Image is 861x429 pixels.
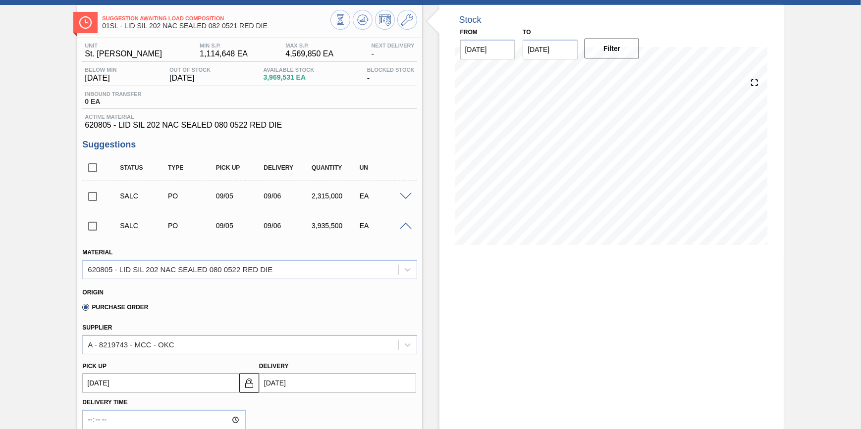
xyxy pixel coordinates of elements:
span: Inbound Transfer [85,91,141,97]
span: Available Stock [264,67,315,73]
button: locked [239,373,259,393]
div: 2,315,000 [309,192,362,200]
span: St. [PERSON_NAME] [85,49,162,58]
button: Update Chart [353,10,373,30]
span: Blocked Stock [367,67,415,73]
label: Delivery Time [82,395,246,410]
input: mm/dd/yyyy [259,373,416,393]
div: 09/05/2025 [214,192,267,200]
label: Delivery [259,363,289,370]
div: 3,935,500 [309,222,362,230]
label: Pick up [82,363,107,370]
div: Suggestion Awaiting Load Composition [117,222,170,230]
span: 01SL - LID SIL 202 NAC SEALED 082 0521 RED DIE [102,22,330,30]
img: Ícone [79,16,92,29]
label: Origin [82,289,104,296]
button: Go to Master Data / General [397,10,417,30]
span: MAX S.P. [285,43,333,48]
div: EA [357,192,410,200]
div: A - 8219743 - MCC - OKC [88,340,174,349]
button: Schedule Inventory [375,10,395,30]
span: 4,569,850 EA [285,49,333,58]
input: mm/dd/yyyy [82,373,239,393]
div: - [365,67,417,83]
div: Delivery [261,164,314,171]
span: 1,114,648 EA [200,49,248,58]
label: Supplier [82,324,112,331]
div: Purchase order [165,192,218,200]
span: [DATE] [85,74,116,83]
span: 3,969,531 EA [264,74,315,81]
img: locked [243,377,255,389]
span: Active Material [85,114,414,120]
div: UN [357,164,410,171]
div: 09/06/2025 [261,222,314,230]
div: Quantity [309,164,362,171]
label: to [523,29,531,36]
span: MIN S.P. [200,43,248,48]
div: Pick up [214,164,267,171]
span: Suggestion Awaiting Load Composition [102,15,330,21]
span: 620805 - LID SIL 202 NAC SEALED 080 0522 RED DIE [85,121,414,130]
div: Purchase order [165,222,218,230]
div: Stock [459,15,482,25]
label: Material [82,249,112,256]
span: [DATE] [169,74,211,83]
div: Suggestion Awaiting Load Composition [117,192,170,200]
label: From [460,29,478,36]
div: Type [165,164,218,171]
div: 09/06/2025 [261,192,314,200]
span: 0 EA [85,98,141,105]
span: Out Of Stock [169,67,211,73]
div: Status [117,164,170,171]
div: EA [357,222,410,230]
input: mm/dd/yyyy [460,40,515,59]
span: Unit [85,43,162,48]
span: Next Delivery [371,43,414,48]
button: Filter [585,39,640,58]
button: Stocks Overview [330,10,350,30]
div: 09/05/2025 [214,222,267,230]
input: mm/dd/yyyy [523,40,578,59]
span: Below Min [85,67,116,73]
h3: Suggestions [82,140,417,150]
div: - [369,43,417,58]
label: Purchase Order [82,304,148,311]
div: 620805 - LID SIL 202 NAC SEALED 080 0522 RED DIE [88,265,272,274]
